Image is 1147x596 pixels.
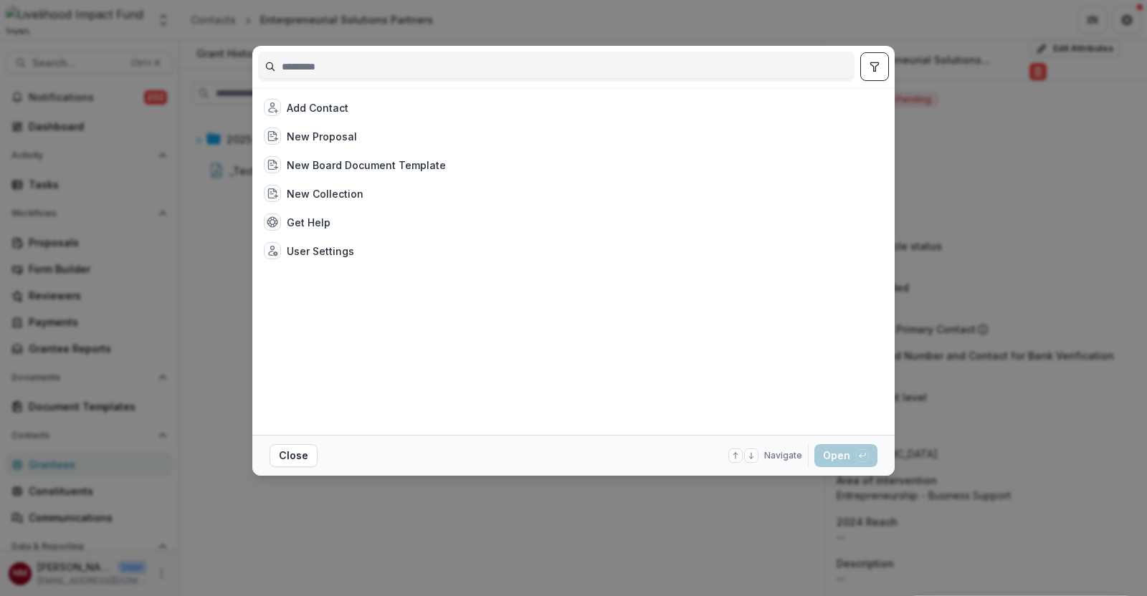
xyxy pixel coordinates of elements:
[287,100,348,115] div: Add Contact
[287,158,446,173] div: New Board Document Template
[287,129,357,144] div: New Proposal
[287,186,363,201] div: New Collection
[814,444,877,467] button: Open
[270,444,318,467] button: Close
[287,244,354,259] div: User Settings
[860,52,889,81] button: toggle filters
[287,215,330,230] div: Get Help
[764,449,802,462] span: Navigate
